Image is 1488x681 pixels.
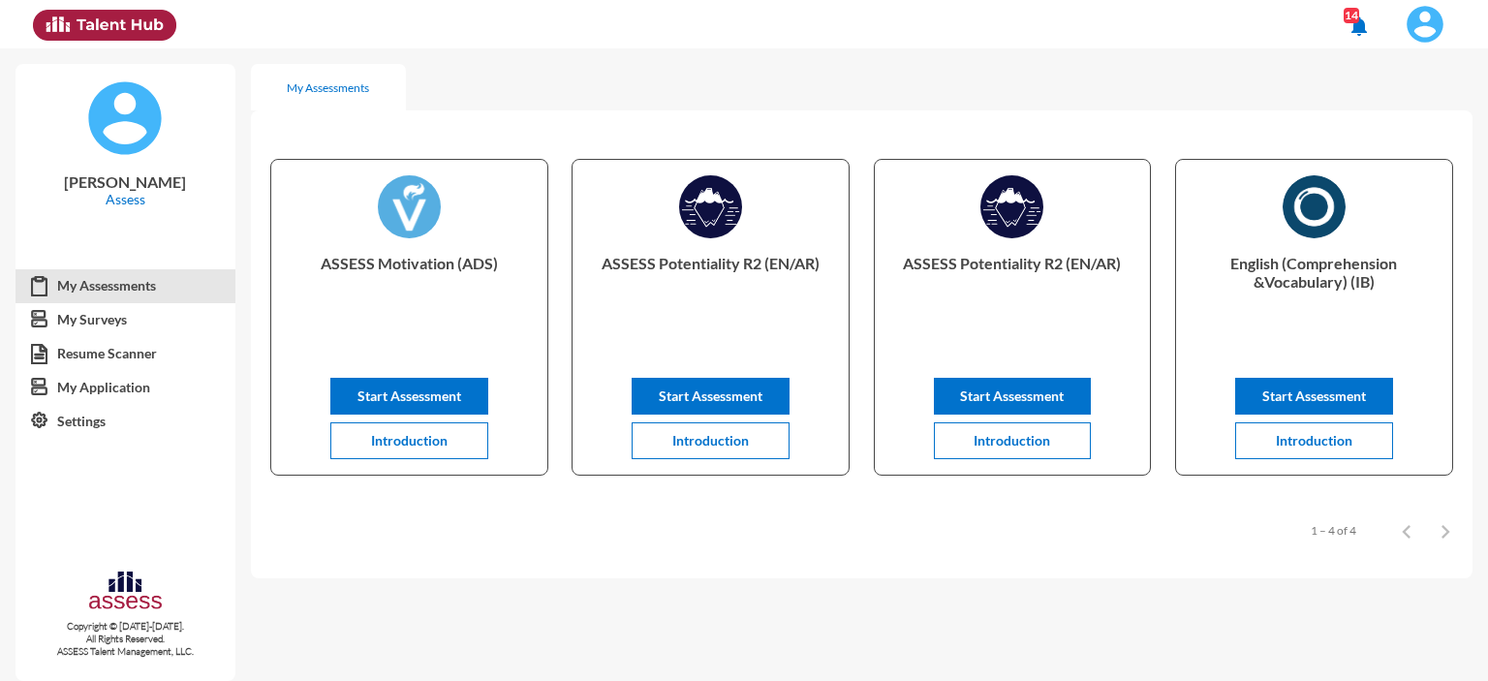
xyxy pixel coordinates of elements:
span: Introduction [371,432,448,449]
img: default%20profile%20image.svg [86,79,164,157]
span: Start Assessment [357,387,461,404]
p: [PERSON_NAME] [31,172,220,191]
img: English_(Comprehension_&Vocabulary)_(IB)_1730317988001 [1283,175,1346,238]
a: My Assessments [15,268,235,303]
a: Start Assessment [330,387,488,404]
button: Introduction [934,422,1092,459]
div: 14 [1344,8,1359,23]
span: Introduction [1276,432,1352,449]
span: Start Assessment [659,387,762,404]
span: Start Assessment [1262,387,1366,404]
div: 1 – 4 of 4 [1311,523,1356,538]
button: Start Assessment [1235,378,1393,415]
button: Next page [1426,511,1465,549]
a: Start Assessment [1235,387,1393,404]
button: Start Assessment [330,378,488,415]
a: My Application [15,370,235,405]
span: Introduction [672,432,749,449]
a: Settings [15,404,235,439]
button: Start Assessment [632,378,790,415]
p: Assess [31,191,220,207]
p: Copyright © [DATE]-[DATE]. All Rights Reserved. ASSESS Talent Management, LLC. [15,620,235,658]
button: Introduction [330,422,488,459]
img: ASSESS_Potentiality_R2_1725966368866 [679,175,742,238]
button: Introduction [1235,422,1393,459]
p: ASSESS Potentiality R2 (EN/AR) [890,254,1134,331]
p: ASSESS Motivation (ADS) [287,254,531,331]
span: Introduction [974,432,1050,449]
div: My Assessments [287,80,369,95]
mat-icon: notifications [1348,15,1371,38]
img: ASSESS_Motivation_(ADS)_1726044876717 [378,175,441,238]
p: English (Comprehension &Vocabulary) (IB) [1192,254,1436,331]
img: assesscompany-logo.png [87,569,164,616]
a: Start Assessment [934,387,1092,404]
button: Previous page [1387,511,1426,549]
button: Introduction [632,422,790,459]
a: My Surveys [15,302,235,337]
img: ASSESS_Potentiality_R2_1725966368866 [980,175,1043,238]
p: ASSESS Potentiality R2 (EN/AR) [588,254,832,331]
span: Start Assessment [960,387,1064,404]
button: Start Assessment [934,378,1092,415]
a: Resume Scanner [15,336,235,371]
a: Start Assessment [632,387,790,404]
